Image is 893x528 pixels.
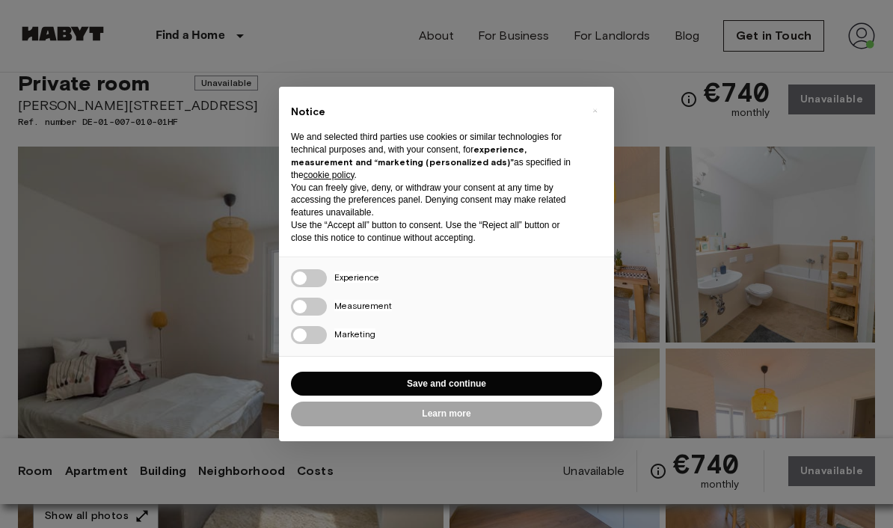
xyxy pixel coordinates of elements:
[334,328,375,340] span: Marketing
[291,219,578,245] p: Use the “Accept all” button to consent. Use the “Reject all” button or close this notice to conti...
[583,99,607,123] button: Close this notice
[291,402,602,426] button: Learn more
[291,105,578,120] h2: Notice
[291,372,602,396] button: Save and continue
[334,300,392,311] span: Measurement
[334,271,379,283] span: Experience
[291,144,527,168] strong: experience, measurement and “marketing (personalized ads)”
[291,182,578,219] p: You can freely give, deny, or withdraw your consent at any time by accessing the preferences pane...
[291,131,578,181] p: We and selected third parties use cookies or similar technologies for technical purposes and, wit...
[592,102,598,120] span: ×
[304,170,355,180] a: cookie policy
